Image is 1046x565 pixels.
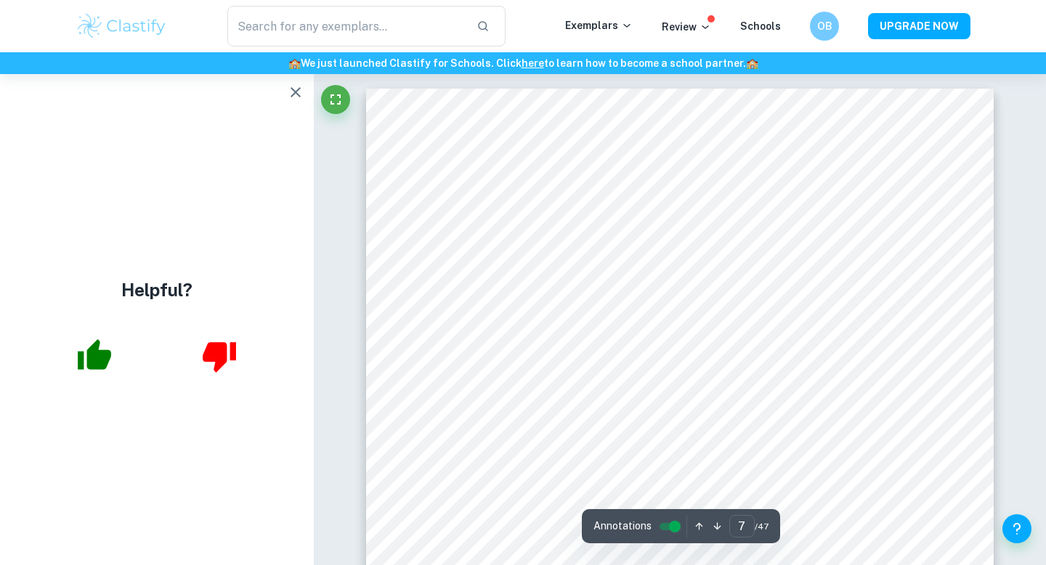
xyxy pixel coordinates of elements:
button: UPGRADE NOW [868,13,970,39]
input: Search for any exemplars... [227,6,465,46]
h4: Helpful? [121,277,192,303]
a: Schools [740,20,781,32]
p: Review [662,19,711,35]
img: Clastify logo [76,12,168,41]
button: Help and Feedback [1002,514,1031,543]
span: 🏫 [746,57,758,69]
p: Exemplars [565,17,633,33]
h6: OB [816,18,833,34]
span: Annotations [593,519,652,534]
h6: We just launched Clastify for Schools. Click to learn how to become a school partner. [3,55,1043,71]
a: here [522,57,544,69]
button: OB [810,12,839,41]
button: Fullscreen [321,85,350,114]
span: / 47 [755,520,769,533]
span: 🏫 [288,57,301,69]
